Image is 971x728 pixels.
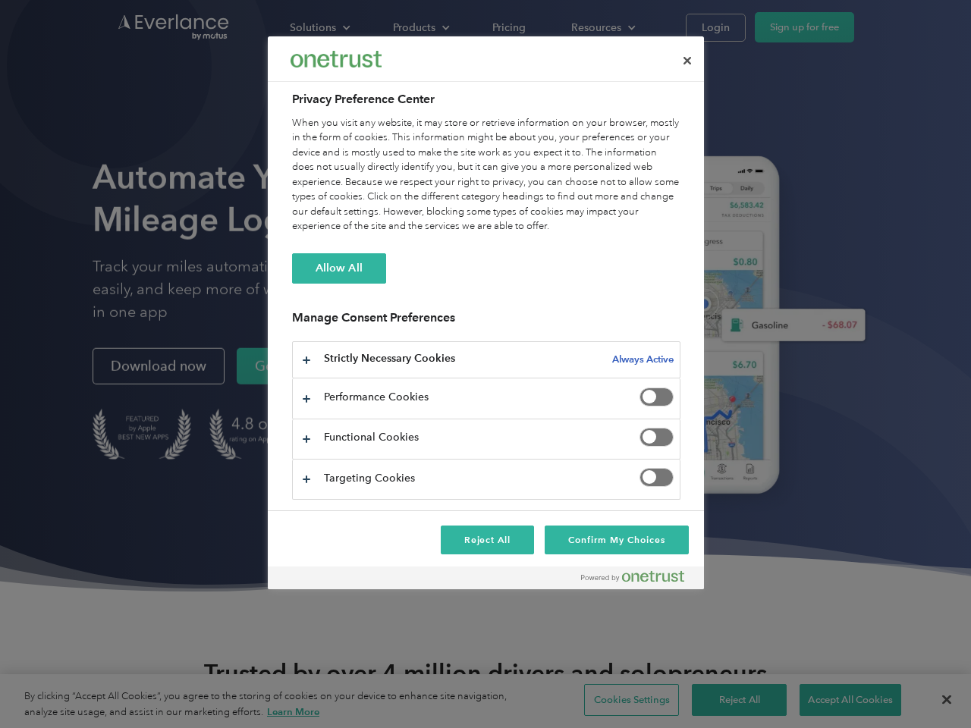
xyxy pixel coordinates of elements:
[671,44,704,77] button: Close
[268,36,704,589] div: Privacy Preference Center
[291,44,382,74] div: Everlance
[581,570,696,589] a: Powered by OneTrust Opens in a new Tab
[292,116,680,234] div: When you visit any website, it may store or retrieve information on your browser, mostly in the f...
[545,526,688,554] button: Confirm My Choices
[292,90,680,108] h2: Privacy Preference Center
[292,310,680,334] h3: Manage Consent Preferences
[581,570,684,582] img: Powered by OneTrust Opens in a new Tab
[292,253,386,284] button: Allow All
[268,36,704,589] div: Preference center
[291,51,382,67] img: Everlance
[441,526,535,554] button: Reject All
